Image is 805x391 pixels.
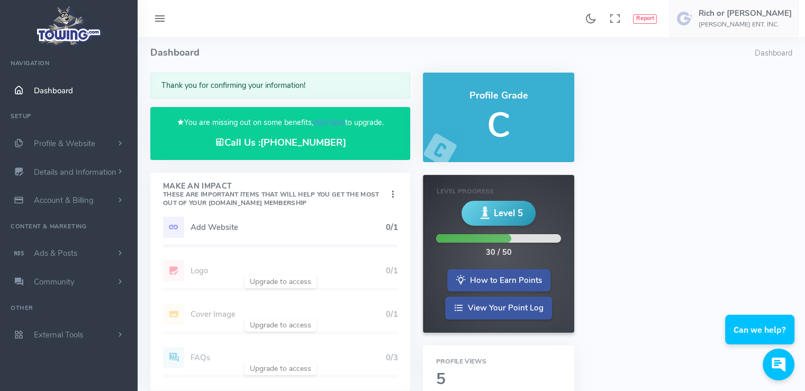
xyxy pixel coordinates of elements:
[34,277,75,287] span: Community
[436,188,560,195] h6: Level Progress
[34,85,73,96] span: Dashboard
[163,190,379,207] small: These are important items that will help you get the most out of your [DOMAIN_NAME] Membership
[34,248,77,259] span: Ads & Posts
[436,371,561,388] h2: 5
[150,33,755,73] h4: Dashboard
[447,269,550,292] a: How to Earn Points
[445,297,552,319] a: View Your Point Log
[676,10,693,27] img: user-image
[699,9,792,17] h5: Rich or [PERSON_NAME]
[260,136,346,149] a: [PHONE_NUMBER]
[436,358,561,365] h6: Profile Views
[486,247,512,259] div: 30 / 50
[436,91,561,101] h4: Profile Grade
[191,223,385,232] h5: Add Website
[385,223,397,232] h5: 0/1
[755,48,792,59] li: Dashboard
[436,106,561,144] h5: C
[313,117,345,128] a: click here
[163,182,387,208] h4: Make An Impact
[34,330,83,340] span: External Tools
[163,137,397,148] h4: Call Us :
[34,167,116,177] span: Details and Information
[633,14,657,24] button: Report
[33,3,105,48] img: logo
[699,21,792,28] h6: [PERSON_NAME] ENT. INC.
[163,117,397,129] p: You are missing out on some benefits, to upgrade.
[150,73,410,99] div: Thank you for confirming your information!
[34,138,95,149] span: Profile & Website
[34,195,94,206] span: Account & Billing
[718,286,805,391] iframe: Conversations
[494,207,523,220] span: Level 5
